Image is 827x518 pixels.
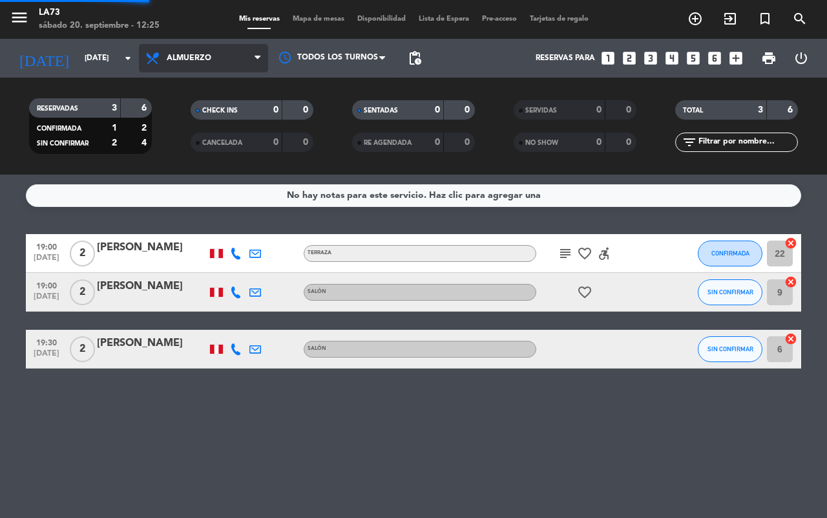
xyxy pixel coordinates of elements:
[788,105,795,114] strong: 6
[10,8,29,32] button: menu
[698,336,762,362] button: SIN CONFIRMAR
[784,332,797,345] i: cancel
[707,288,753,296] span: SIN CONFIRMAR
[525,107,557,114] span: SERVIDAS
[600,50,616,67] i: looks_one
[685,50,702,67] i: looks_5
[412,16,476,23] span: Lista de Espera
[706,50,723,67] i: looks_6
[683,107,703,114] span: TOTAL
[465,105,472,114] strong: 0
[202,107,238,114] span: CHECK INS
[364,140,412,146] span: RE AGENDADA
[120,50,136,66] i: arrow_drop_down
[112,124,117,133] strong: 1
[785,39,817,78] div: LOG OUT
[577,246,592,261] i: favorite_border
[435,105,440,114] strong: 0
[97,239,207,256] div: [PERSON_NAME]
[697,135,797,149] input: Filtrar por nombre...
[642,50,659,67] i: looks_3
[626,105,634,114] strong: 0
[784,275,797,288] i: cancel
[722,11,738,27] i: exit_to_app
[465,138,472,147] strong: 0
[10,8,29,27] i: menu
[233,16,286,23] span: Mis reservas
[407,50,423,66] span: pending_actions
[596,138,602,147] strong: 0
[30,292,63,307] span: [DATE]
[707,345,753,352] span: SIN CONFIRMAR
[141,103,149,113] strong: 6
[37,125,81,132] span: CONFIRMADA
[37,140,89,147] span: SIN CONFIRMAR
[30,277,63,292] span: 19:00
[202,140,242,146] span: CANCELADA
[784,237,797,250] i: cancel
[626,138,634,147] strong: 0
[364,107,398,114] span: SENTADAS
[621,50,638,67] i: looks_two
[30,349,63,364] span: [DATE]
[30,334,63,349] span: 19:30
[761,50,777,66] span: print
[596,105,602,114] strong: 0
[698,241,762,266] button: CONFIRMADA
[70,336,95,362] span: 2
[30,254,63,268] span: [DATE]
[728,50,744,67] i: add_box
[97,335,207,352] div: [PERSON_NAME]
[287,188,541,203] div: No hay notas para este servicio. Haz clic para agregar una
[286,16,351,23] span: Mapa de mesas
[558,246,573,261] i: subject
[682,135,697,150] i: filter_list
[536,54,595,63] span: Reservas para
[308,289,326,294] span: Salón
[303,138,311,147] strong: 0
[523,16,595,23] span: Tarjetas de regalo
[39,19,160,32] div: sábado 20. septiembre - 12:25
[273,138,278,147] strong: 0
[10,44,78,72] i: [DATE]
[687,11,703,27] i: add_circle_outline
[792,11,808,27] i: search
[37,105,78,112] span: RESERVADAS
[112,103,117,113] strong: 3
[308,250,331,255] span: Terraza
[596,246,612,261] i: accessible_forward
[112,138,117,147] strong: 2
[698,279,762,305] button: SIN CONFIRMAR
[351,16,412,23] span: Disponibilidad
[303,105,311,114] strong: 0
[308,346,326,351] span: Salón
[435,138,440,147] strong: 0
[664,50,680,67] i: looks_4
[167,54,211,63] span: Almuerzo
[273,105,278,114] strong: 0
[476,16,523,23] span: Pre-acceso
[30,239,63,254] span: 19:00
[97,278,207,295] div: [PERSON_NAME]
[757,11,773,27] i: turned_in_not
[141,138,149,147] strong: 4
[758,105,763,114] strong: 3
[525,140,558,146] span: NO SHOW
[141,124,149,133] strong: 2
[793,50,809,66] i: power_settings_new
[711,250,749,257] span: CONFIRMADA
[577,285,592,300] i: favorite_border
[70,241,95,266] span: 2
[70,279,95,305] span: 2
[39,6,160,19] div: LA73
